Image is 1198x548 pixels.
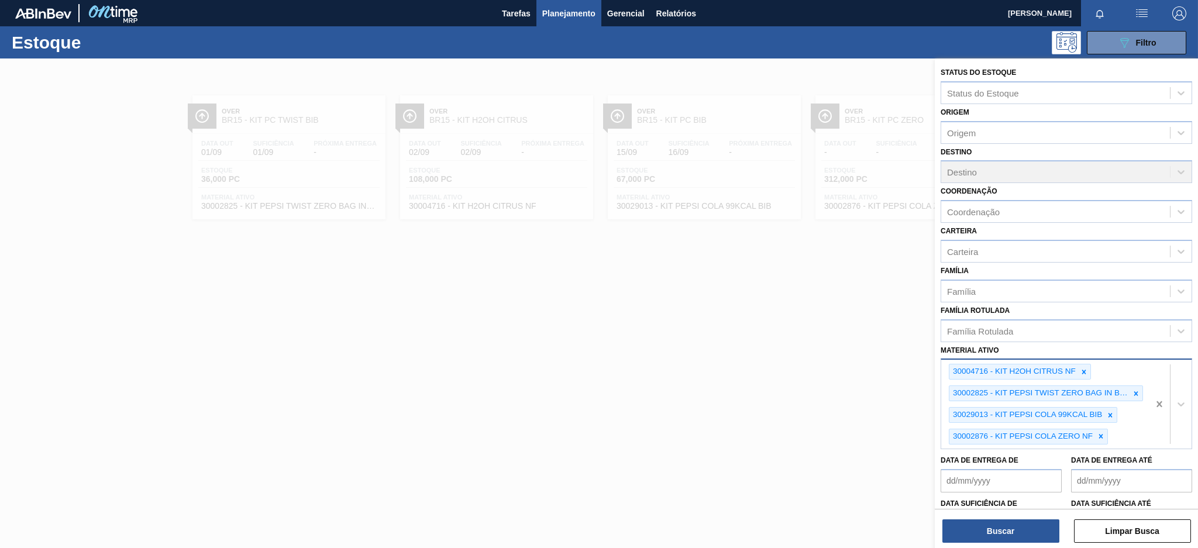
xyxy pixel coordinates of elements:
[1071,469,1192,492] input: dd/mm/yyyy
[947,127,976,137] div: Origem
[941,346,999,354] label: Material ativo
[12,36,188,49] h1: Estoque
[941,306,1010,315] label: Família Rotulada
[1071,499,1151,508] label: Data suficiência até
[1081,5,1118,22] button: Notificações
[941,148,972,156] label: Destino
[949,364,1077,379] div: 30004716 - KIT H2OH CITRUS NF
[1172,6,1186,20] img: Logout
[542,6,595,20] span: Planejamento
[1136,38,1156,47] span: Filtro
[941,227,977,235] label: Carteira
[502,6,531,20] span: Tarefas
[947,326,1013,336] div: Família Rotulada
[656,6,696,20] span: Relatórios
[947,286,976,296] div: Família
[941,187,997,195] label: Coordenação
[947,207,1000,217] div: Coordenação
[1071,456,1152,464] label: Data de Entrega até
[941,456,1018,464] label: Data de Entrega de
[949,429,1094,444] div: 30002876 - KIT PEPSI COLA ZERO NF
[941,469,1062,492] input: dd/mm/yyyy
[949,386,1130,401] div: 30002825 - KIT PEPSI TWIST ZERO BAG IN BOX NF
[947,88,1019,98] div: Status do Estoque
[941,267,969,275] label: Família
[949,408,1104,422] div: 30029013 - KIT PEPSI COLA 99KCAL BIB
[15,8,71,19] img: TNhmsLtSVTkK8tSr43FrP2fwEKptu5GPRR3wAAAABJRU5ErkJggg==
[941,108,969,116] label: Origem
[607,6,645,20] span: Gerencial
[941,499,1017,508] label: Data suficiência de
[1052,31,1081,54] div: Pogramando: nenhum usuário selecionado
[1135,6,1149,20] img: userActions
[1087,31,1186,54] button: Filtro
[941,68,1016,77] label: Status do Estoque
[947,246,978,256] div: Carteira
